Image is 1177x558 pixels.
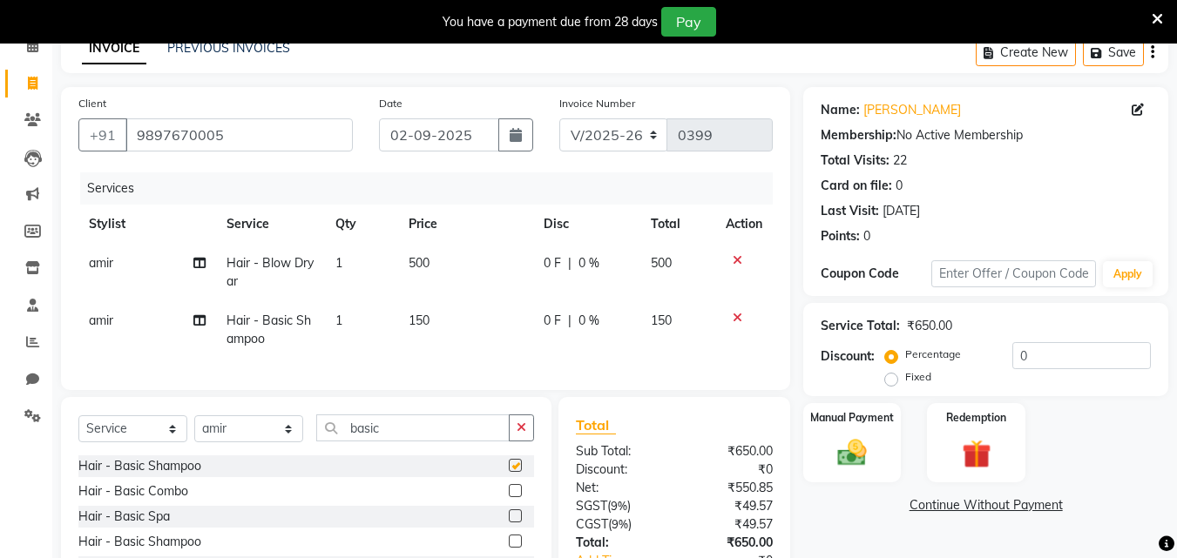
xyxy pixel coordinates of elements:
div: Hair - Basic Shampoo [78,457,201,475]
div: 22 [893,151,907,170]
div: Total Visits: [821,151,890,170]
button: +91 [78,118,127,151]
div: Hair - Basic Spa [78,508,170,526]
th: Disc [533,205,640,244]
div: ₹49.57 [674,515,786,534]
span: 1 [335,255,342,271]
a: Continue Without Payment [807,496,1165,514]
div: Coupon Code [821,265,930,283]
div: ₹650.00 [907,317,952,335]
span: 9% [612,517,628,531]
div: No Active Membership [821,126,1151,145]
div: ₹650.00 [674,442,786,461]
a: [PERSON_NAME] [863,101,961,119]
div: 0 [896,177,903,195]
span: 0 % [578,312,599,330]
div: ₹650.00 [674,534,786,552]
span: 0 % [578,254,599,272]
span: Total [576,416,616,434]
th: Qty [325,205,398,244]
label: Fixed [905,369,931,385]
button: Apply [1103,261,1153,287]
div: ₹550.85 [674,479,786,497]
span: CGST [576,516,608,532]
span: 9% [611,499,627,513]
input: Enter Offer / Coupon Code [931,260,1096,287]
span: amir [89,313,113,328]
div: Discount: [821,347,875,366]
div: Service Total: [821,317,900,335]
span: 500 [409,255,430,271]
img: _cash.svg [829,436,876,469]
div: 0 [863,227,870,245]
div: Last Visit: [821,202,879,220]
a: INVOICE [82,33,146,64]
div: You have a payment due from 28 days [443,13,658,31]
span: 0 F [544,312,561,330]
div: Hair - Basic Combo [78,482,188,501]
span: Hair - Blow Dryar [227,255,314,289]
span: SGST [576,498,607,514]
div: [DATE] [883,202,920,220]
th: Price [398,205,533,244]
div: Points: [821,227,860,245]
div: Membership: [821,126,896,145]
div: Total: [563,534,674,552]
label: Client [78,96,106,111]
label: Invoice Number [559,96,635,111]
div: Services [80,172,786,205]
label: Percentage [905,346,961,362]
div: ( ) [563,515,674,534]
a: PREVIOUS INVOICES [167,40,290,56]
button: Create New [976,39,1076,66]
input: Search by Name/Mobile/Email/Code [125,118,353,151]
th: Total [640,205,716,244]
button: Pay [661,7,716,37]
span: 500 [651,255,672,271]
th: Service [216,205,326,244]
button: Save [1083,39,1144,66]
span: 1 [335,313,342,328]
label: Redemption [946,410,1006,426]
label: Manual Payment [810,410,894,426]
span: Hair - Basic Shampoo [227,313,311,346]
img: _gift.svg [953,436,1000,472]
span: 150 [409,313,430,328]
div: ₹0 [674,461,786,479]
div: Hair - Basic Shampoo [78,533,201,551]
div: ₹49.57 [674,497,786,515]
div: Card on file: [821,177,892,195]
div: ( ) [563,497,674,515]
span: amir [89,255,113,271]
input: Search or Scan [316,414,510,441]
th: Stylist [78,205,216,244]
div: Sub Total: [563,442,674,461]
span: | [568,254,572,272]
span: | [568,312,572,330]
span: 150 [651,313,672,328]
div: Name: [821,101,860,119]
span: 0 F [544,254,561,272]
div: Discount: [563,461,674,479]
div: Net: [563,479,674,497]
th: Action [715,205,773,244]
label: Date [379,96,402,111]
